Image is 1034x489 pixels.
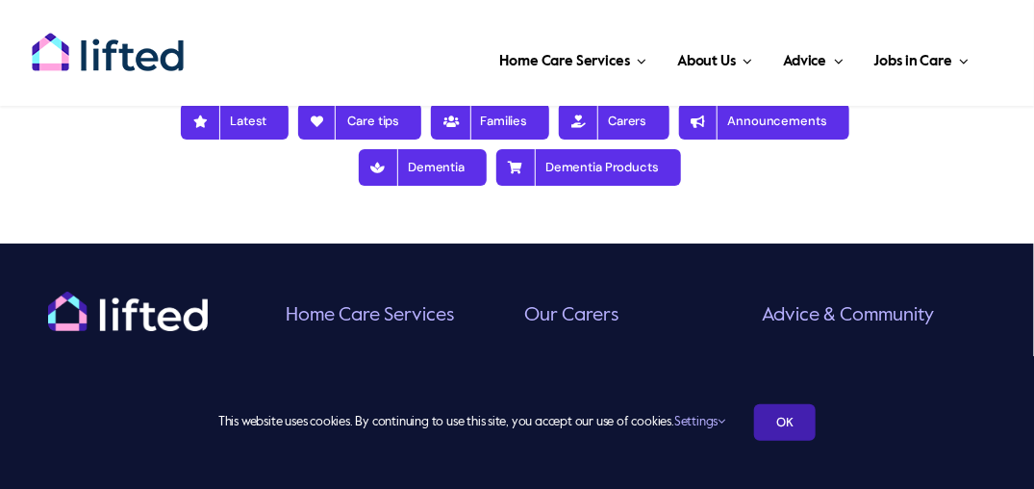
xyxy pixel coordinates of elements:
a: About Us [671,29,758,87]
span: Carers [581,114,646,129]
a: Announcements [679,103,849,140]
h6: Home Care Services [287,303,511,329]
span: Care tips [320,114,399,129]
span: Families [453,114,527,129]
a: Families [431,103,549,140]
h6: Our Carers [524,303,748,329]
span: Dementia [381,160,465,175]
a: Carers [559,103,668,140]
a: lifted-logo [31,32,185,51]
span: Announcements [701,114,827,129]
img: logo-white [48,292,208,331]
span: Jobs in Care [874,46,952,77]
nav: Blog Nav [146,93,889,186]
a: Jobs in Care [869,29,975,87]
span: Dementia Products [518,160,659,175]
a: Advice [777,29,848,87]
h6: Advice & Community [763,303,987,329]
span: About Us [677,46,736,77]
a: Care tips [298,103,421,140]
nav: Main Menu [196,29,974,87]
span: Advice [783,46,826,77]
a: Latest [181,103,289,140]
a: Dementia Products [496,149,681,186]
a: Home Care Services [494,29,653,87]
a: OK [754,404,816,441]
span: This website uses cookies. By continuing to use this site, you accept our use of cookies. [218,407,725,438]
span: Latest [203,114,266,129]
span: Home Care Services [500,46,630,77]
a: Settings [674,416,725,428]
a: Dementia [359,149,487,186]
